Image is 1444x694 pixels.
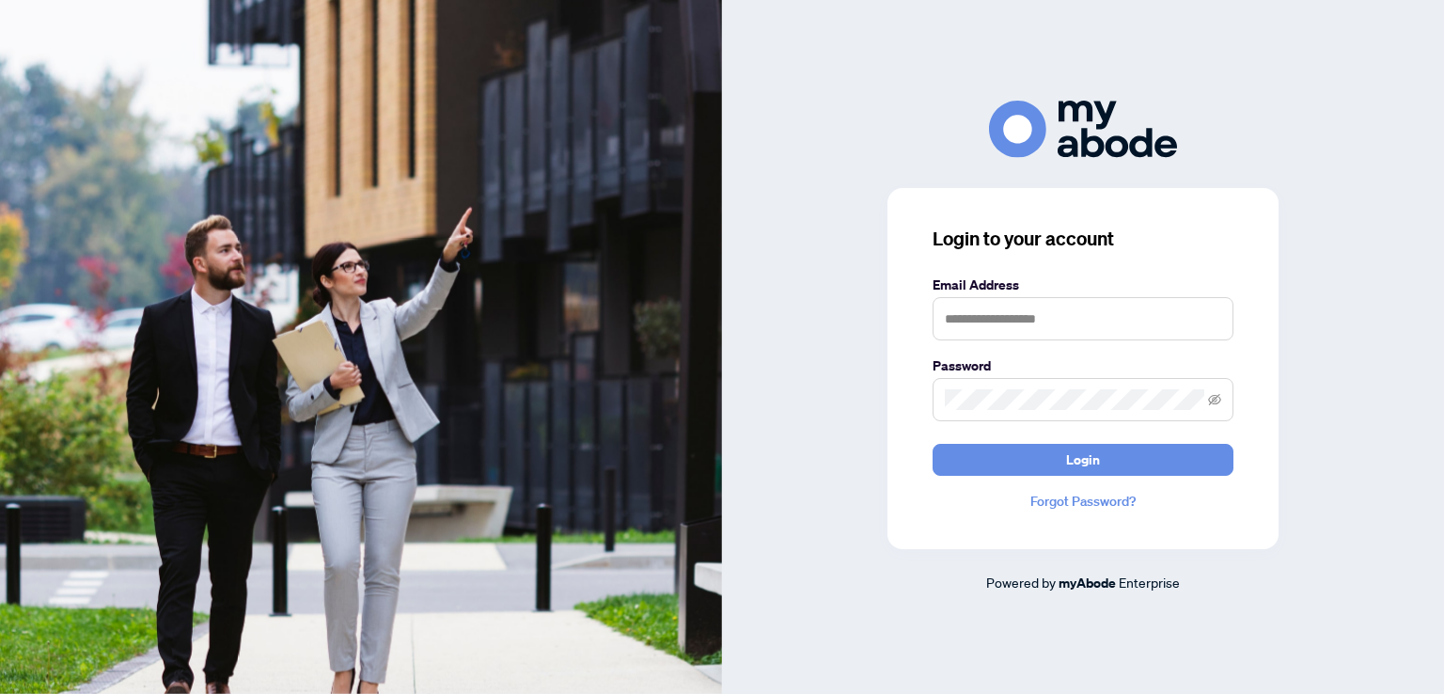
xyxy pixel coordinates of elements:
span: eye-invisible [1208,393,1221,406]
span: Login [1066,445,1100,475]
span: Enterprise [1119,574,1180,591]
a: Forgot Password? [933,491,1233,512]
span: Powered by [986,574,1056,591]
label: Password [933,355,1233,376]
a: myAbode [1059,573,1116,593]
img: ma-logo [989,101,1177,158]
label: Email Address [933,275,1233,295]
button: Login [933,444,1233,476]
h3: Login to your account [933,226,1233,252]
